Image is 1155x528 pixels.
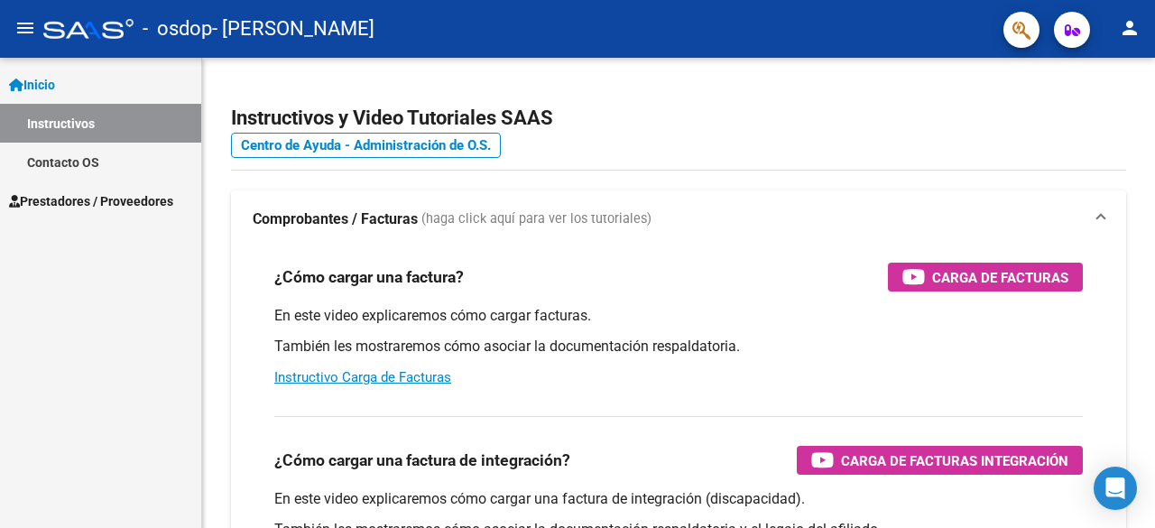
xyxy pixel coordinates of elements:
[14,17,36,39] mat-icon: menu
[841,449,1068,472] span: Carga de Facturas Integración
[274,369,451,385] a: Instructivo Carga de Facturas
[9,191,173,211] span: Prestadores / Proveedores
[421,209,651,229] span: (haga click aquí para ver los tutoriales)
[231,190,1126,248] mat-expansion-panel-header: Comprobantes / Facturas (haga click aquí para ver los tutoriales)
[274,264,464,290] h3: ¿Cómo cargar una factura?
[231,133,501,158] a: Centro de Ayuda - Administración de O.S.
[274,448,570,473] h3: ¿Cómo cargar una factura de integración?
[212,9,374,49] span: - [PERSON_NAME]
[797,446,1083,475] button: Carga de Facturas Integración
[888,263,1083,292] button: Carga de Facturas
[274,337,1083,357] p: También les mostraremos cómo asociar la documentación respaldatoria.
[253,209,418,229] strong: Comprobantes / Facturas
[231,101,1126,135] h2: Instructivos y Video Tutoriales SAAS
[1119,17,1141,39] mat-icon: person
[274,306,1083,326] p: En este video explicaremos cómo cargar facturas.
[143,9,212,49] span: - osdop
[9,75,55,95] span: Inicio
[1094,467,1137,510] div: Open Intercom Messenger
[274,489,1083,509] p: En este video explicaremos cómo cargar una factura de integración (discapacidad).
[932,266,1068,289] span: Carga de Facturas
